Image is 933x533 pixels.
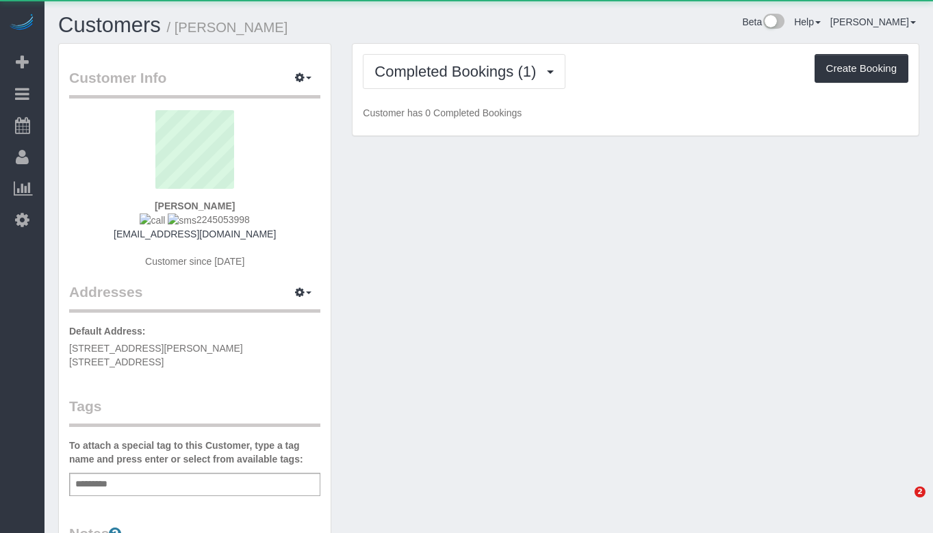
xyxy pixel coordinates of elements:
legend: Customer Info [69,68,320,99]
span: Customer since [DATE] [145,256,244,267]
span: [STREET_ADDRESS][PERSON_NAME] [STREET_ADDRESS] [69,343,243,367]
button: Create Booking [815,54,908,83]
button: Completed Bookings (1) [363,54,565,89]
small: / [PERSON_NAME] [167,20,288,35]
a: [PERSON_NAME] [830,16,916,27]
a: [EMAIL_ADDRESS][DOMAIN_NAME] [114,229,276,239]
span: Completed Bookings (1) [374,63,543,80]
img: call [140,213,165,227]
label: Default Address: [69,324,146,338]
img: New interface [762,14,784,31]
span: 2 [915,486,925,497]
img: sms [168,213,196,227]
a: Beta [742,16,784,27]
p: Customer has 0 Completed Bookings [363,106,908,120]
iframe: Intercom live chat [886,486,919,519]
legend: Tags [69,396,320,427]
a: Customers [58,13,161,37]
strong: [PERSON_NAME] [155,200,235,211]
a: Help [794,16,821,27]
img: Automaid Logo [8,14,36,33]
span: 2245053998 [140,214,249,225]
label: To attach a special tag to this Customer, type a tag name and press enter or select from availabl... [69,439,320,466]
